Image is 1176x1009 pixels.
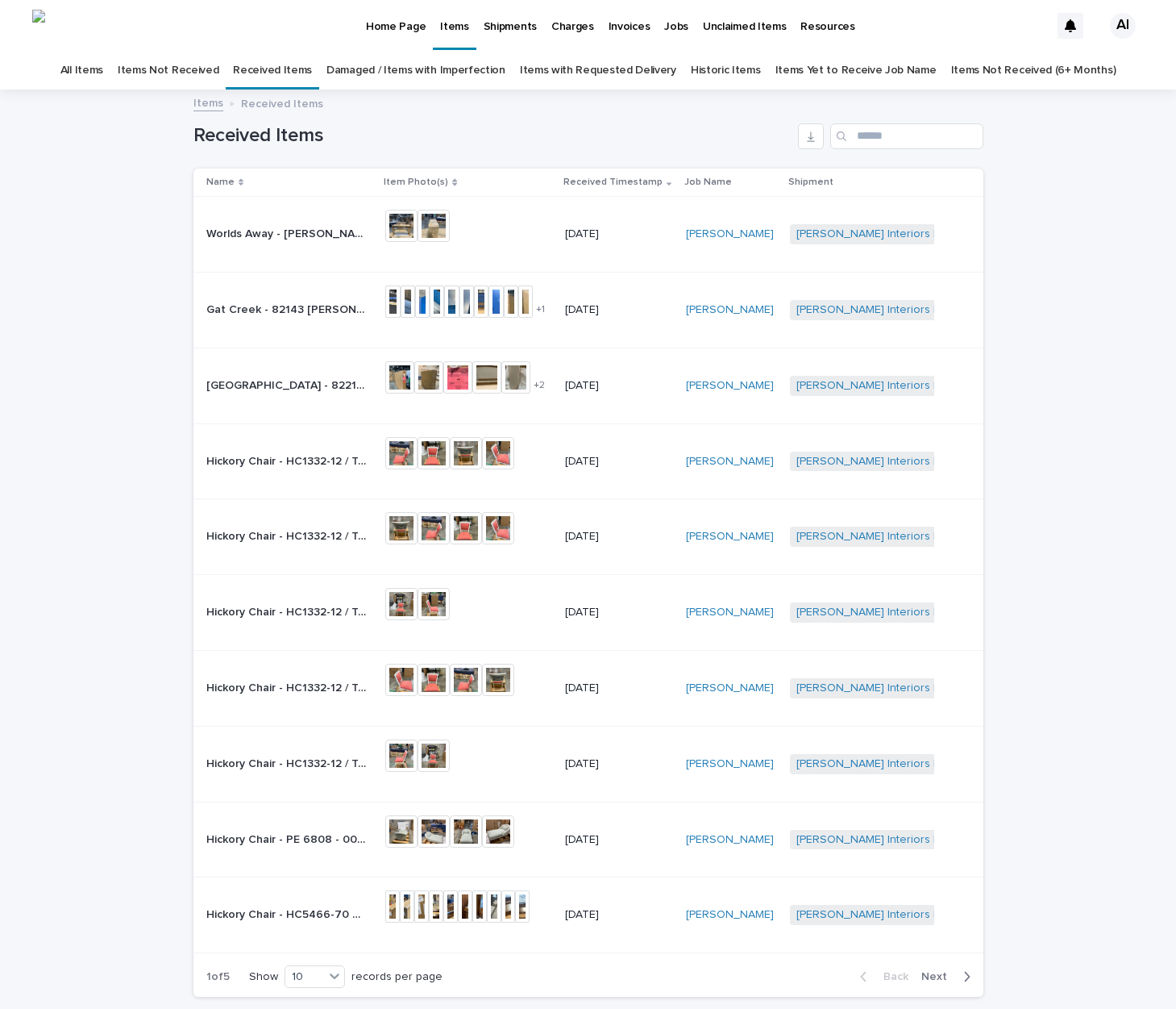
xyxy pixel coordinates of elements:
[686,379,774,393] a: [PERSON_NAME]
[796,757,1075,771] a: [PERSON_NAME] Interiors | Inbound Shipment | 24359
[686,908,774,922] a: [PERSON_NAME]
[206,527,371,544] p: Hickory Chair - HC1332-12 / Trouvais Dining Chair (Repaired) / Gio Brkfst | 74546
[565,833,674,847] p: [DATE]
[565,908,674,922] p: [DATE]
[206,224,371,241] p: Worlds Away - MARSHALL BW / Waterfall Console / Sull Pri BR | 74004
[60,52,103,90] a: All Items
[565,455,674,469] p: [DATE]
[326,52,505,90] a: Damaged / Items with Imperfection
[686,833,774,847] a: [PERSON_NAME]
[565,530,674,544] p: [DATE]
[788,173,833,191] p: Shipment
[193,272,983,348] tr: Gat Creek - 82143 [PERSON_NAME] Bed / [PERSON_NAME] | 72597Gat Creek - 82143 [PERSON_NAME] Bed / ...
[193,499,983,575] tr: Hickory Chair - HC1332-12 / Trouvais Dining Chair (Repaired) / [PERSON_NAME] | 74546Hickory Chair...
[241,94,323,111] p: Received Items
[796,908,1070,922] a: [PERSON_NAME] Interiors | Inbound Shipment | 21192
[830,123,983,149] input: Search
[193,124,792,148] h1: Received Items
[351,970,443,984] p: records per page
[206,754,371,771] p: Hickory Chair - HC1332-12 / Trouvais Dining Chair (Repaired) / Gio Brkfst | 74549
[193,957,243,997] p: 1 of 5
[193,575,983,651] tr: Hickory Chair - HC1332-12 / Trouvais Dining Chair (Repaired) / [PERSON_NAME] | 74548Hickory Chair...
[796,833,1072,847] a: [PERSON_NAME] Interiors | Inbound Shipment | 23741
[1110,13,1136,39] div: AI
[384,173,448,191] p: Item Photo(s)
[684,173,732,191] p: Job Name
[796,379,1075,393] a: [PERSON_NAME] Interiors | Inbound Shipment | 23924
[796,303,1075,317] a: [PERSON_NAME] Interiors | Inbound Shipment | 23924
[206,452,371,469] p: Hickory Chair - HC1332-12 / Trouvais Dining Chair (Repaired) / Gio Brkfst | 74547
[536,305,545,315] span: + 1
[206,173,235,191] p: Name
[534,381,545,390] span: + 2
[193,348,983,423] tr: [GEOGRAPHIC_DATA] - 82219 [GEOGRAPHIC_DATA] / [GEOGRAPHIC_DATA][PERSON_NAME] | 72598[GEOGRAPHIC_D...
[206,300,371,317] p: Gat Creek - 82143 Kelly Bed / Sull Sarah | 72597
[206,830,371,847] p: Hickory Chair - PE 6808 - 00 LISETTE CHAISE / Sull Pri BR | 72079
[565,303,674,317] p: [DATE]
[915,969,983,984] button: Next
[921,971,957,982] span: Next
[796,227,1075,241] a: [PERSON_NAME] Interiors | Inbound Shipment | 24268
[796,682,1075,695] a: [PERSON_NAME] Interiors | Inbound Shipment | 24359
[686,682,774,695] a: [PERSON_NAME]
[206,905,371,922] p: Hickory Chair - HC5466-70 Custom Console Table | 63052
[796,606,1075,619] a: [PERSON_NAME] Interiors | Inbound Shipment | 24359
[796,530,1075,544] a: [PERSON_NAME] Interiors | Inbound Shipment | 24359
[206,678,371,695] p: Hickory Chair - HC1332-12 / Trouvais Dining Chair (Repaired) / Gio Brkfst | 74545
[193,650,983,726] tr: Hickory Chair - HC1332-12 / Trouvais Dining Chair (Repaired) / [PERSON_NAME] | 74545Hickory Chair...
[233,52,312,90] a: Received Items
[206,602,371,619] p: Hickory Chair - HC1332-12 / Trouvais Dining Chair (Repaired) / Gio Brkfst | 74548
[686,455,774,469] a: [PERSON_NAME]
[686,227,774,241] a: [PERSON_NAME]
[520,52,676,90] a: Items with Requested Delivery
[565,606,674,619] p: [DATE]
[32,10,45,42] img: 5W0JZVcCT4tiT2ocIeT5czyxIbvcbE504tqRimSfQsM
[193,423,983,499] tr: Hickory Chair - HC1332-12 / Trouvais Dining Chair (Repaired) / [PERSON_NAME] | 74547Hickory Chair...
[874,971,908,982] span: Back
[285,969,324,986] div: 10
[686,530,774,544] a: [PERSON_NAME]
[563,173,663,191] p: Received Timestamp
[249,970,278,984] p: Show
[206,376,371,393] p: Gat Creek - 82219 Franklin Bed / Sull Susie | 72598
[565,757,674,771] p: [DATE]
[193,726,983,802] tr: Hickory Chair - HC1332-12 / Trouvais Dining Chair (Repaired) / [PERSON_NAME] | 74549Hickory Chair...
[565,227,674,241] p: [DATE]
[118,52,218,90] a: Items Not Received
[193,802,983,878] tr: Hickory Chair - PE 6808 - 00 [PERSON_NAME] / Sull Pri BR | 72079Hickory Chair - PE 6808 - 00 [PER...
[193,93,223,111] a: Items
[193,197,983,273] tr: Worlds Away - [PERSON_NAME] / Waterfall Console / Sull Pri BR | 74004Worlds Away - [PERSON_NAME] ...
[686,606,774,619] a: [PERSON_NAME]
[691,52,761,90] a: Historic Items
[686,757,774,771] a: [PERSON_NAME]
[847,969,915,984] button: Back
[686,303,774,317] a: [PERSON_NAME]
[193,878,983,953] tr: Hickory Chair - HC5466-70 Custom Console Table | 63052Hickory Chair - HC5466-70 Custom Console Ta...
[796,455,1075,469] a: [PERSON_NAME] Interiors | Inbound Shipment | 24359
[565,682,674,695] p: [DATE]
[565,379,674,393] p: [DATE]
[951,52,1116,90] a: Items Not Received (6+ Months)
[775,52,937,90] a: Items Yet to Receive Job Name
